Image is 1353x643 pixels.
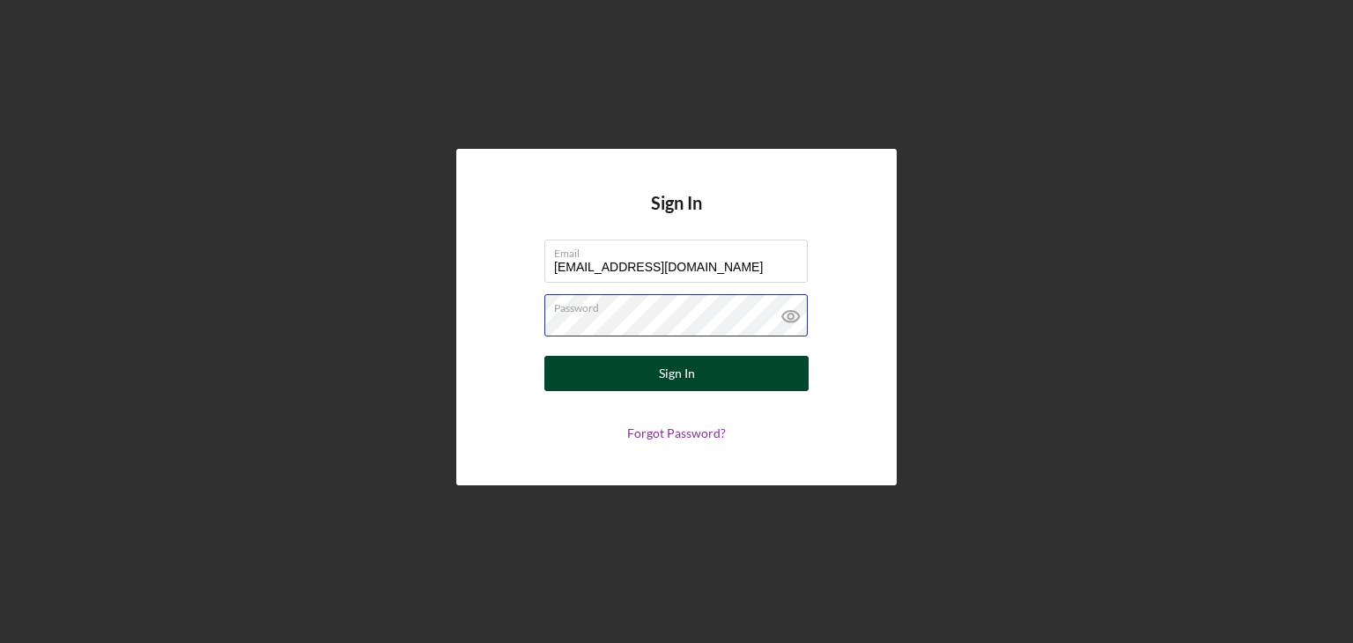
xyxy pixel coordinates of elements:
[544,356,809,391] button: Sign In
[659,356,695,391] div: Sign In
[651,193,702,240] h4: Sign In
[627,425,726,440] a: Forgot Password?
[554,295,808,314] label: Password
[554,240,808,260] label: Email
